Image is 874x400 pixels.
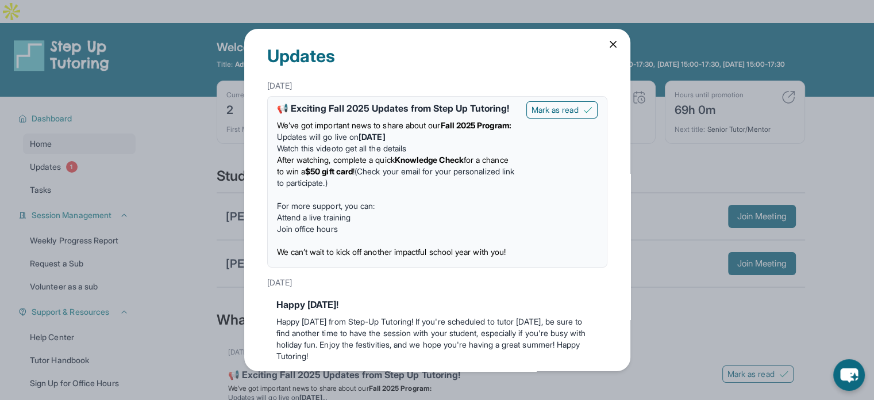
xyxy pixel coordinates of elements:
[277,154,517,189] li: (Check your email for your personalized link to participate.)
[395,155,464,165] strong: Knowledge Check
[267,27,607,75] div: Updates
[353,166,355,176] span: !
[359,132,385,142] strong: [DATE]
[532,104,579,116] span: Mark as read
[277,200,517,212] p: For more support, you can:
[833,359,865,391] button: chat-button
[276,298,598,311] div: Happy [DATE]!
[441,120,511,130] strong: Fall 2025 Program:
[583,105,592,115] img: Mark as read
[277,131,517,143] li: Updates will go live on
[526,101,598,119] button: Mark as read
[277,101,517,115] div: 📢 Exciting Fall 2025 Updates from Step Up Tutoring!
[277,120,441,130] span: We’ve got important news to share about our
[267,75,607,96] div: [DATE]
[305,166,353,176] strong: $50 gift card
[277,143,336,153] a: Watch this video
[277,143,517,154] li: to get all the details
[267,272,607,293] div: [DATE]
[277,224,338,234] a: Join office hours
[277,212,351,222] a: Attend a live training
[277,247,506,257] span: We can’t wait to kick off another impactful school year with you!
[277,155,395,165] span: After watching, complete a quick
[276,316,598,362] p: Happy [DATE] from Step-Up Tutoring! If you're scheduled to tutor [DATE], be sure to find another ...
